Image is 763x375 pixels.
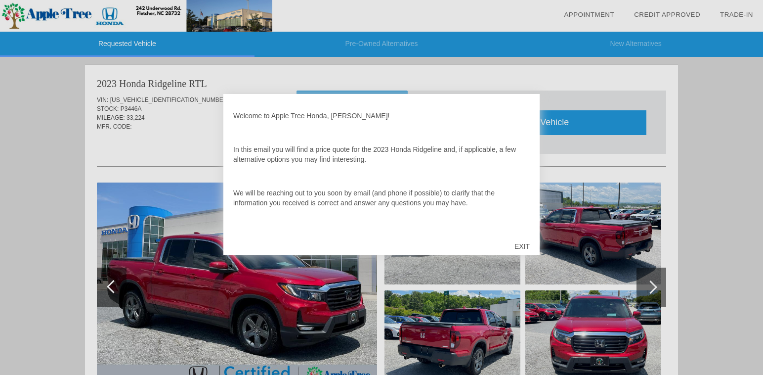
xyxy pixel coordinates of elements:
[233,232,530,241] p: I look forward to providing you with a great experience as you search for a vehicle!
[233,111,530,121] p: Welcome to Apple Tree Honda, [PERSON_NAME]!
[634,11,700,18] a: Credit Approved
[564,11,614,18] a: Appointment
[720,11,753,18] a: Trade-In
[233,144,530,164] p: In this email you will find a price quote for the 2023 Honda Ridgeline and, if applicable, a few ...
[233,188,530,208] p: We will be reaching out to you soon by email (and phone if possible) to clarify that the informat...
[505,232,540,261] div: EXIT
